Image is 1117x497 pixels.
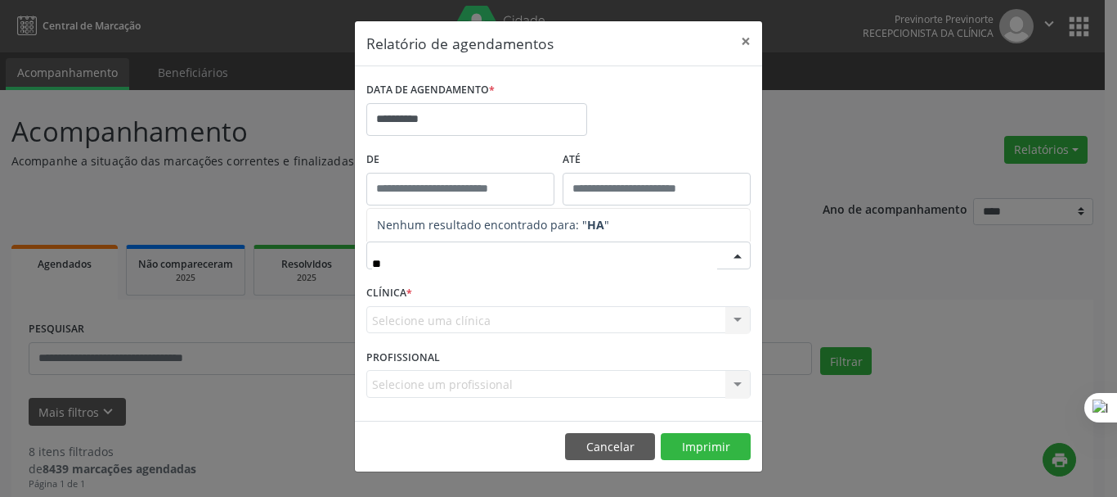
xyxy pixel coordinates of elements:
[366,147,554,173] label: De
[366,281,412,306] label: CLÍNICA
[587,217,604,233] strong: HA
[366,345,440,370] label: PROFISSIONAL
[366,33,554,54] h5: Relatório de agendamentos
[377,217,609,233] span: Nenhum resultado encontrado para: " "
[366,78,495,103] label: DATA DE AGENDAMENTO
[661,433,751,461] button: Imprimir
[729,21,762,61] button: Close
[565,433,655,461] button: Cancelar
[563,147,751,173] label: ATÉ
